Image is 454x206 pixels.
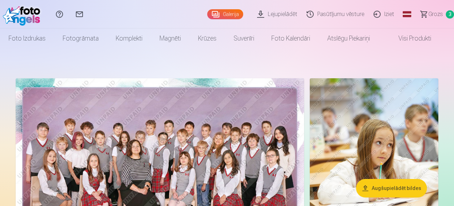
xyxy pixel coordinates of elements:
span: Grozs [428,10,443,19]
a: Atslēgu piekariņi [319,28,379,48]
a: Magnēti [151,28,189,48]
a: Krūzes [189,28,225,48]
span: 3 [446,10,454,19]
img: /fa1 [3,3,44,26]
a: Foto kalendāri [263,28,319,48]
a: Komplekti [107,28,151,48]
button: Augšupielādēt bildes [356,179,427,197]
a: Galerija [207,9,243,19]
a: Fotogrāmata [54,28,107,48]
a: Visi produkti [379,28,440,48]
a: Suvenīri [225,28,263,48]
